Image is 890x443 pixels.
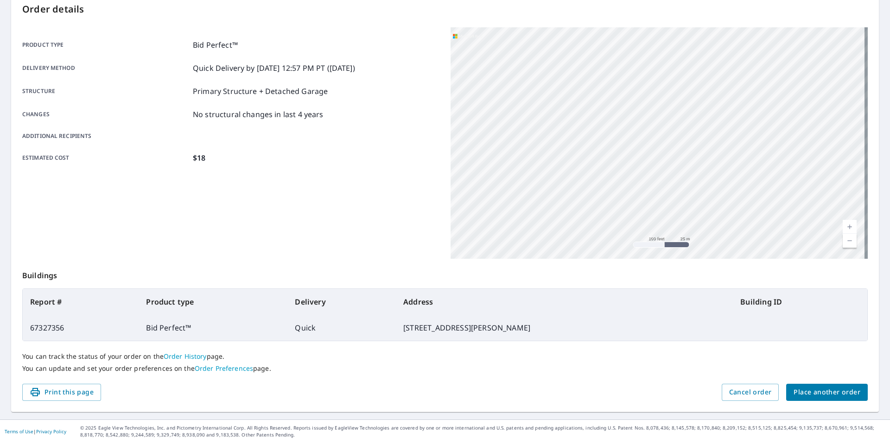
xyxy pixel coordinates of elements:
[193,109,324,120] p: No structural changes in last 4 years
[193,152,205,163] p: $18
[139,315,287,341] td: Bid Perfect™
[794,387,860,398] span: Place another order
[287,315,396,341] td: Quick
[22,132,189,140] p: Additional recipients
[287,289,396,315] th: Delivery
[23,315,139,341] td: 67327356
[5,428,33,435] a: Terms of Use
[22,364,868,373] p: You can update and set your order preferences on the page.
[22,39,189,50] p: Product type
[139,289,287,315] th: Product type
[164,352,207,361] a: Order History
[22,152,189,163] p: Estimated cost
[729,387,772,398] span: Cancel order
[22,86,189,97] p: Structure
[22,259,868,288] p: Buildings
[22,2,868,16] p: Order details
[396,289,733,315] th: Address
[36,428,66,435] a: Privacy Policy
[843,234,857,248] a: Current Level 18, Zoom Out
[193,62,355,74] p: Quick Delivery by [DATE] 12:57 PM PT ([DATE])
[843,220,857,234] a: Current Level 18, Zoom In
[786,384,868,401] button: Place another order
[193,39,238,50] p: Bid Perfect™
[193,86,328,97] p: Primary Structure + Detached Garage
[733,289,867,315] th: Building ID
[80,424,885,438] p: © 2025 Eagle View Technologies, Inc. and Pictometry International Corp. All Rights Reserved. Repo...
[30,387,94,398] span: Print this page
[722,384,779,401] button: Cancel order
[195,364,253,373] a: Order Preferences
[5,429,66,434] p: |
[23,289,139,315] th: Report #
[22,384,101,401] button: Print this page
[396,315,733,341] td: [STREET_ADDRESS][PERSON_NAME]
[22,352,868,361] p: You can track the status of your order on the page.
[22,62,189,74] p: Delivery method
[22,109,189,120] p: Changes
